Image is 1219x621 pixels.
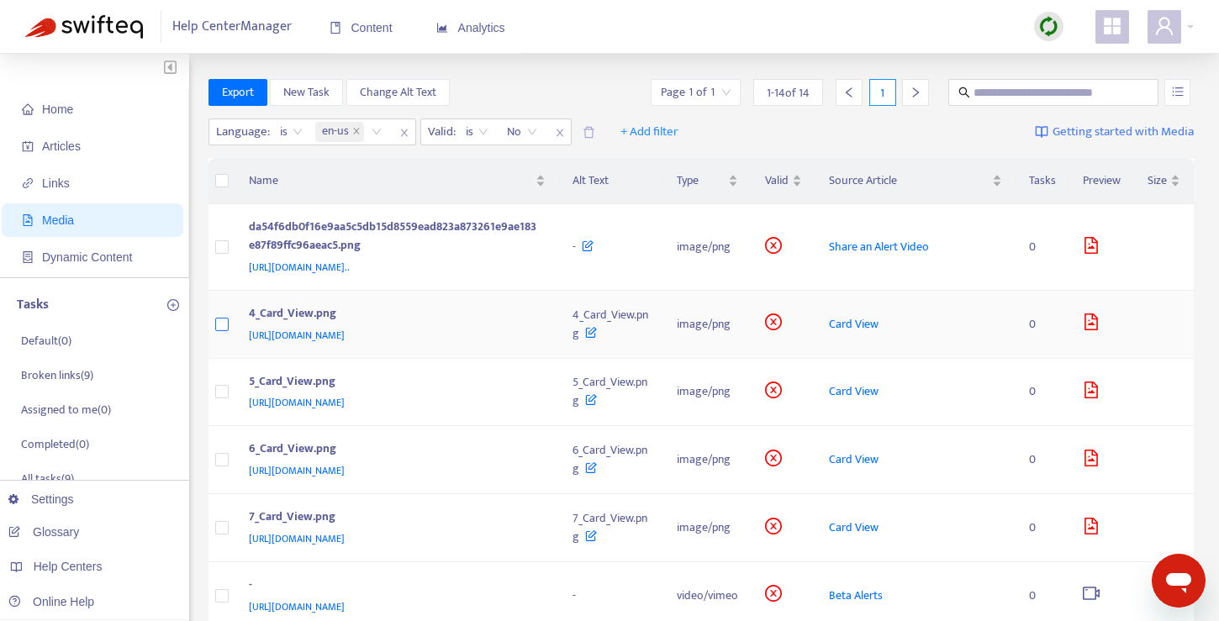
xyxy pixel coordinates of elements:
span: en-us [322,122,349,142]
span: right [910,87,921,98]
th: Type [663,158,752,204]
span: container [22,251,34,263]
span: [URL][DOMAIN_NAME] [249,327,345,344]
span: unordered-list [1172,86,1184,97]
p: Completed ( 0 ) [21,435,89,453]
span: file-image [22,214,34,226]
span: Beta Alerts [829,586,883,605]
span: [URL][DOMAIN_NAME].. [249,259,350,276]
span: link [22,177,34,189]
button: unordered-list [1164,79,1190,106]
span: file-image [1083,382,1100,398]
span: en-us [315,122,364,142]
p: Default ( 0 ) [21,332,71,350]
span: Language : [209,119,272,145]
p: Assigned to me ( 0 ) [21,401,111,418]
span: book [330,22,341,34]
div: da54f6db0f16e9aa5c5db15d8559ead823a873261e9ae183e87f89ffc96aeac5.png [249,218,540,258]
span: close-circle [765,518,782,534]
div: 6_Card_View.png [249,439,540,461]
span: Source Article [829,171,989,190]
span: - [573,237,576,256]
span: No [507,119,537,145]
th: Valid [752,158,815,204]
span: Card View [829,314,879,334]
span: Media [42,213,74,227]
td: image/png [663,426,752,494]
div: 5_Card_View.png [249,372,540,394]
span: Home [42,103,73,116]
span: Name [249,171,532,190]
th: Preview [1069,158,1134,204]
button: Export [208,79,267,106]
a: Settings [8,492,74,506]
span: appstore [1102,16,1122,36]
p: Tasks [17,295,49,315]
div: 0 [1029,450,1056,469]
span: [URL][DOMAIN_NAME] [249,394,345,411]
img: sync.dc5367851b00ba804db3.png [1038,16,1059,37]
div: 0 [1029,382,1056,401]
span: Links [42,176,70,190]
span: New Task [283,83,330,102]
span: file-image [1083,518,1100,534]
span: home [22,103,34,115]
span: 4_Card_View.png [573,305,648,343]
td: image/png [663,359,752,427]
div: 0 [1029,518,1056,537]
img: image-link [1035,125,1048,139]
span: Help Centers [34,560,103,573]
span: Card View [829,382,879,401]
div: 0 [1029,238,1056,256]
button: + Add filter [608,118,691,145]
span: delete [583,126,595,139]
img: Swifteq [25,15,143,39]
span: Type [677,171,725,190]
span: left [843,87,855,98]
span: search [958,87,970,98]
span: close-circle [765,382,782,398]
th: Tasks [1016,158,1069,204]
span: area-chart [436,22,448,34]
span: close [352,127,361,137]
span: Size [1148,171,1167,190]
span: Help Center Manager [172,11,292,43]
span: - [573,586,576,605]
div: 7_Card_View.png [249,508,540,529]
span: Dynamic Content [42,250,132,264]
span: 1 - 14 of 14 [767,84,810,102]
span: Change Alt Text [360,83,436,102]
div: - [249,576,540,597]
span: close-circle [765,313,782,330]
a: Online Help [8,595,94,608]
span: Card View [829,450,879,469]
span: [URL][DOMAIN_NAME] [249,462,345,479]
span: video-camera [1083,585,1100,602]
div: 4_Card_View.png [249,304,540,326]
span: Analytics [436,21,505,34]
th: Alt Text [559,158,664,204]
a: Glossary [8,525,79,539]
span: Card View [829,518,879,537]
span: 7_Card_View.png [573,508,647,546]
span: close-circle [765,585,782,602]
span: 5_Card_View.png [573,372,647,410]
span: user [1154,16,1174,36]
p: Broken links ( 9 ) [21,366,93,384]
div: 1 [869,79,896,106]
span: close [393,123,415,143]
span: close-circle [765,237,782,254]
span: Valid [765,171,789,190]
button: Change Alt Text [346,79,450,106]
span: is [280,119,303,145]
span: file-image [1083,313,1100,330]
span: file-image [1083,450,1100,466]
th: Name [235,158,559,204]
span: Export [222,83,254,102]
span: file-image [1083,237,1100,254]
span: [URL][DOMAIN_NAME] [249,598,345,615]
span: account-book [22,140,34,152]
span: close-circle [765,450,782,466]
p: All tasks ( 9 ) [21,470,74,487]
span: + Add filter [620,122,678,142]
